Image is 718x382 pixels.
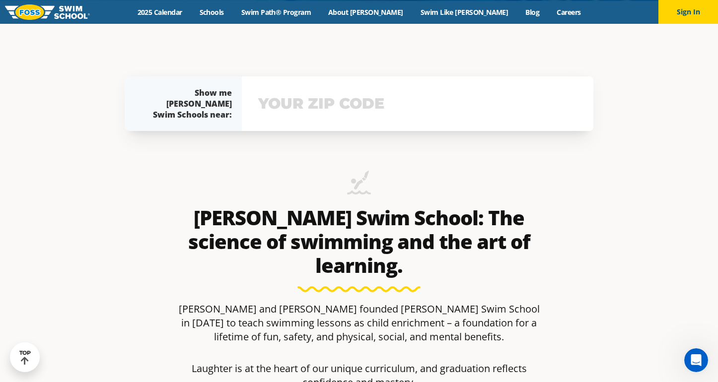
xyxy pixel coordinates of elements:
[412,7,517,17] a: Swim Like [PERSON_NAME]
[191,7,232,17] a: Schools
[548,7,589,17] a: Careers
[144,87,232,120] div: Show me [PERSON_NAME] Swim Schools near:
[129,7,191,17] a: 2025 Calendar
[517,7,548,17] a: Blog
[320,7,412,17] a: About [PERSON_NAME]
[5,4,90,20] img: FOSS Swim School Logo
[174,206,544,277] h2: [PERSON_NAME] Swim School: The science of swimming and the art of learning.
[347,171,371,201] img: icon-swimming-diving-2.png
[232,7,319,17] a: Swim Path® Program
[174,302,544,344] p: [PERSON_NAME] and [PERSON_NAME] founded [PERSON_NAME] Swim School in [DATE] to teach swimming les...
[684,348,708,372] iframe: Intercom live chat
[19,350,31,365] div: TOP
[256,89,579,118] input: YOUR ZIP CODE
